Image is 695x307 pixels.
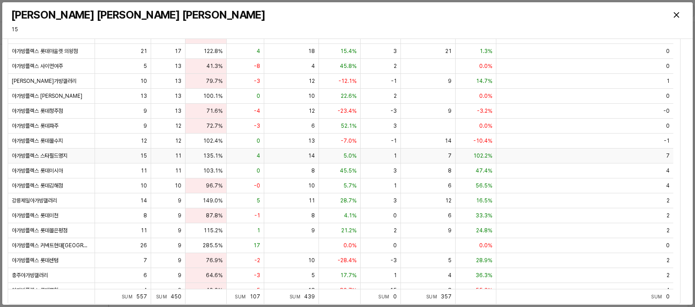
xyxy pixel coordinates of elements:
span: 0 [666,92,670,100]
span: 11 [175,152,181,159]
span: 0.0% [479,62,492,70]
span: 0.0% [479,92,492,100]
span: 149.0% [203,197,223,204]
span: 40.0% [206,287,223,294]
span: 96.7% [206,182,223,189]
span: 0 [666,242,670,249]
span: 87.8% [206,212,223,219]
span: 9 [178,257,181,264]
span: 아가방플렉스 스타필드명지 [12,152,67,159]
span: 6 [448,182,452,189]
span: 아가방플렉스 롯데몰은평점 [12,227,67,234]
span: Sum [235,294,250,299]
span: Sum [426,294,441,299]
span: 557 [136,293,147,300]
span: -4 [663,287,670,294]
span: 12 [175,122,181,130]
span: 4 [257,152,260,159]
span: 6 [311,122,315,130]
span: -15 [387,287,397,294]
span: -2 [254,257,260,264]
span: 28.7% [340,197,357,204]
span: 10 [308,92,315,100]
span: 3 [393,122,397,130]
span: 1 [394,182,397,189]
span: 12 [309,107,315,115]
span: 4 [666,167,670,174]
span: 28.9% [476,257,492,264]
span: 285.5% [203,242,223,249]
span: -80.7% [337,287,357,294]
span: 9 [448,77,452,85]
span: 14 [308,152,315,159]
button: Close [669,8,684,22]
span: 0.0% [479,122,492,130]
span: 15.4% [340,48,357,55]
span: 9 [448,107,452,115]
span: 17.7% [340,272,357,279]
span: -3 [390,257,397,264]
span: 10 [308,182,315,189]
span: 3 [393,197,397,204]
span: 아가방플렉스 롯데몰수지 [12,137,63,144]
span: 아가방플렉스 롯데청주점 [12,107,63,115]
span: [PERSON_NAME]가방갤러리 [12,77,76,85]
span: 1 [394,272,397,279]
span: 아가방플렉스 롯데포항 [12,287,58,294]
span: -3 [254,77,260,85]
span: Sum [290,294,305,299]
span: 아가방플렉스 롯데이천 [12,212,58,219]
span: 6 [143,272,147,279]
span: 0.0% [479,242,492,249]
span: 아가방플렉스 [PERSON_NAME] [12,92,82,100]
span: 9 [448,227,452,234]
span: 7 [448,152,452,159]
span: 47.4% [476,167,492,174]
span: 아가방플렉스 사이먼여주 [12,62,63,70]
span: 4.1% [344,212,357,219]
span: 4 [448,272,452,279]
span: 9 [178,197,181,204]
span: 76.9% [206,257,223,264]
span: 16.5% [476,197,492,204]
span: 8 [311,167,315,174]
span: 115.2% [204,227,223,234]
span: Sum [122,294,137,299]
span: 5 [143,62,147,70]
span: 9 [311,227,315,234]
span: 10 [308,257,315,264]
span: 아가방플렉스 롯데아울렛 의왕점 [12,48,78,55]
span: 7 [143,257,147,264]
span: 122.8% [204,48,223,55]
span: 7 [666,152,670,159]
span: 357 [441,293,452,300]
span: 439 [304,293,315,300]
span: 71.6% [206,107,223,115]
span: 5.7% [343,182,357,189]
span: 14 [140,197,147,204]
span: 2 [666,212,670,219]
span: 13 [175,77,181,85]
span: 18 [308,48,315,55]
span: 8 [448,167,452,174]
span: 아가방플렉스 롯데이시아 [12,167,63,174]
span: 4 [666,182,670,189]
span: 33.3% [476,212,492,219]
span: 5 [257,197,260,204]
span: 8 [143,212,147,219]
span: 2 [394,227,397,234]
span: 135.1% [203,152,223,159]
span: 12 [445,197,452,204]
span: Sum [651,294,666,299]
span: 5 [448,257,452,264]
span: -12.1% [338,77,357,85]
span: 102.4% [203,137,223,144]
span: 2 [666,257,670,264]
span: 10 [175,182,181,189]
span: 14.7% [476,77,492,85]
span: 11 [309,197,315,204]
span: Sum [378,294,393,299]
span: 12 [309,77,315,85]
span: 2 [666,197,670,204]
span: 6 [448,212,452,219]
